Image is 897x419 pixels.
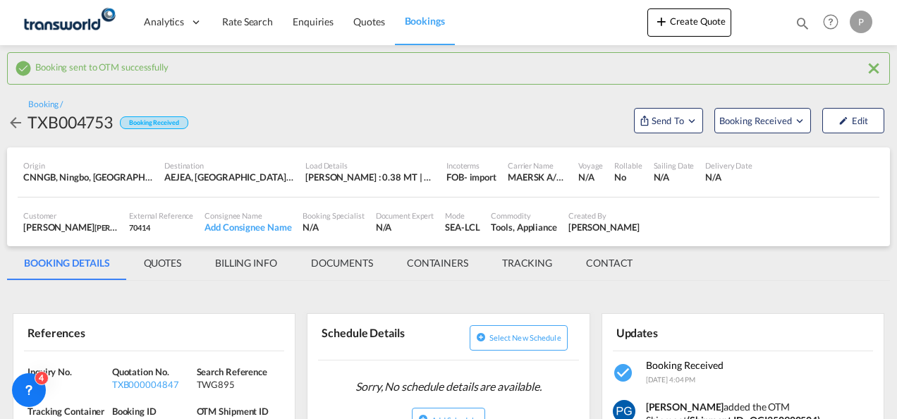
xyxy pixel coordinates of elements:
[489,333,561,342] span: Select new schedule
[197,366,267,377] span: Search Reference
[23,221,118,233] div: [PERSON_NAME]
[376,210,434,221] div: Document Expert
[129,223,150,232] span: 70414
[476,332,486,342] md-icon: icon-plus-circle
[28,378,109,391] div: N/A
[164,160,294,171] div: Destination
[7,111,28,133] div: icon-arrow-left
[303,210,364,221] div: Booking Specialist
[650,114,685,128] span: Send To
[164,171,294,183] div: AEJEA, Jebel Ali, United Arab Emirates, Middle East, Middle East
[446,171,464,183] div: FOB
[129,210,193,221] div: External Reference
[205,210,291,221] div: Consignee Name
[654,160,695,171] div: Sailing Date
[838,116,848,126] md-icon: icon-pencil
[822,108,884,133] button: icon-pencilEdit
[318,320,446,354] div: Schedule Details
[24,320,152,344] div: References
[614,171,642,183] div: No
[222,16,273,28] span: Rate Search
[305,171,435,183] div: [PERSON_NAME] : 0.38 MT | Volumetric Wt : 1.29 CBM | Chargeable Wt : 1.29 W/M
[35,58,169,73] span: Booking sent to OTM successfully
[112,366,169,377] span: Quotation No.
[376,221,434,233] div: N/A
[197,406,269,417] span: OTM Shipment ID
[7,246,649,280] md-pagination-wrapper: Use the left and right arrow keys to navigate between tabs
[198,246,294,280] md-tab-item: BILLING INFO
[795,16,810,31] md-icon: icon-magnify
[795,16,810,37] div: icon-magnify
[491,210,556,221] div: Commodity
[646,401,724,413] strong: [PERSON_NAME]
[23,210,118,221] div: Customer
[569,246,649,280] md-tab-item: CONTACT
[865,60,882,77] md-icon: icon-close
[705,171,752,183] div: N/A
[294,246,390,280] md-tab-item: DOCUMENTS
[350,373,547,400] span: Sorry, No schedule details are available.
[464,171,496,183] div: - import
[23,171,153,183] div: CNNGB, Ningbo, ZJ, China, Greater China & Far East Asia, Asia Pacific
[850,11,872,33] div: P
[614,160,642,171] div: Rollable
[112,378,193,391] div: TXB000004847
[28,406,104,417] span: Tracking Container
[647,8,731,37] button: icon-plus 400-fgCreate Quote
[112,406,157,417] span: Booking ID
[578,160,603,171] div: Voyage
[293,16,334,28] span: Enquiries
[719,114,793,128] span: Booking Received
[578,171,603,183] div: N/A
[485,246,569,280] md-tab-item: TRACKING
[491,221,556,233] div: Tools, Appliance
[819,10,843,34] span: Help
[7,114,24,131] md-icon: icon-arrow-left
[15,60,32,77] md-icon: icon-checkbox-marked-circle
[94,221,218,233] span: [PERSON_NAME] MIDDLE EAST FZE
[470,325,568,351] button: icon-plus-circleSelect new schedule
[714,108,811,133] button: Open demo menu
[120,116,188,130] div: Booking Received
[705,160,752,171] div: Delivery Date
[23,160,153,171] div: Origin
[144,15,184,29] span: Analytics
[819,10,850,35] div: Help
[568,210,640,221] div: Created By
[205,221,291,233] div: Add Consignee Name
[646,375,696,384] span: [DATE] 4:04 PM
[646,359,724,371] span: Booking Received
[508,171,567,183] div: MAERSK A/S / TDWC-DUBAI
[28,366,72,377] span: Inquiry No.
[653,13,670,30] md-icon: icon-plus 400-fg
[613,320,740,344] div: Updates
[445,221,480,233] div: SEA-LCL
[7,246,127,280] md-tab-item: BOOKING DETAILS
[508,160,567,171] div: Carrier Name
[353,16,384,28] span: Quotes
[28,111,113,133] div: TXB004753
[21,6,116,38] img: f753ae806dec11f0841701cdfdf085c0.png
[197,378,278,391] div: TWG895
[405,15,445,27] span: Bookings
[390,246,485,280] md-tab-item: CONTAINERS
[28,99,63,111] div: Booking /
[445,210,480,221] div: Mode
[446,160,496,171] div: Incoterms
[613,362,635,384] md-icon: icon-checkbox-marked-circle
[127,246,198,280] md-tab-item: QUOTES
[634,108,703,133] button: Open demo menu
[303,221,364,233] div: N/A
[568,221,640,233] div: Pradhesh Gautham
[305,160,435,171] div: Load Details
[654,171,695,183] div: N/A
